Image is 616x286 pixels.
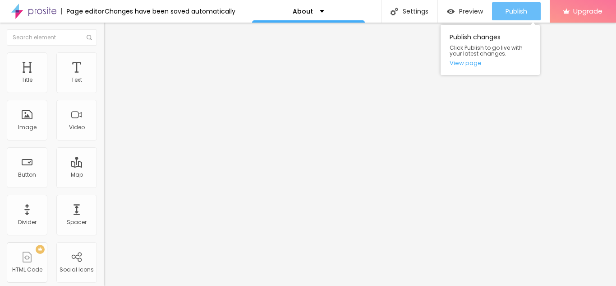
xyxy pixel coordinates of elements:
span: Preview [459,8,483,15]
p: About [293,8,313,14]
img: Icone [87,35,92,40]
div: Social Icons [60,267,94,273]
div: Page editor [61,8,105,14]
div: Image [18,124,37,131]
div: HTML Code [12,267,42,273]
span: Upgrade [573,7,602,15]
img: view-1.svg [447,8,455,15]
button: Preview [438,2,492,20]
a: View page [450,60,531,66]
div: Divider [18,219,37,225]
button: Publish [492,2,541,20]
div: Video [69,124,85,131]
div: Map [71,172,83,178]
input: Search element [7,29,97,46]
div: Changes have been saved automatically [105,8,235,14]
div: Text [71,77,82,83]
div: Publish changes [441,25,540,75]
div: Title [22,77,32,83]
span: Click Publish to go live with your latest changes. [450,45,531,56]
span: Publish [506,8,527,15]
img: Icone [391,8,398,15]
iframe: Editor [104,23,616,286]
div: Button [18,172,36,178]
div: Spacer [67,219,87,225]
